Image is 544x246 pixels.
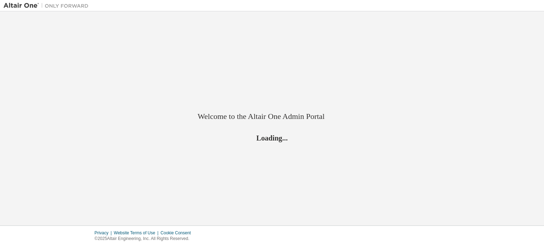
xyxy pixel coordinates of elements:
[4,2,92,9] img: Altair One
[95,236,195,242] p: © 2025 Altair Engineering, Inc. All Rights Reserved.
[198,111,346,121] h2: Welcome to the Altair One Admin Portal
[95,230,114,236] div: Privacy
[160,230,195,236] div: Cookie Consent
[114,230,160,236] div: Website Terms of Use
[198,133,346,142] h2: Loading...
